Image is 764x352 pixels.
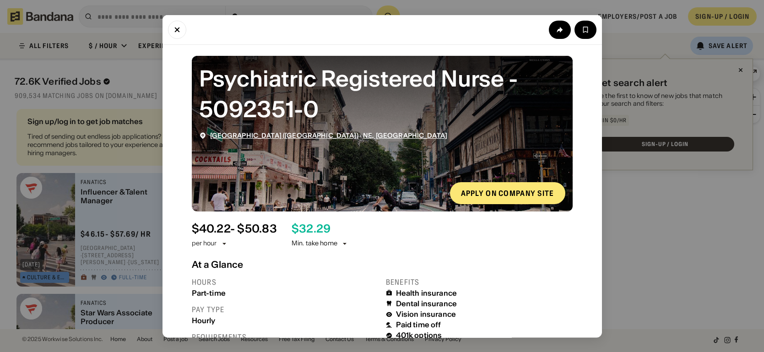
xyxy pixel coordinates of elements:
div: $ 40.22 - $50.83 [192,222,277,235]
div: · [210,131,448,139]
div: Vision insurance [396,310,456,319]
div: Psychiatric Registered Nurse - 5092351-0 [199,63,565,124]
div: Pay type [192,304,379,314]
div: Requirements [192,332,379,341]
button: Close [168,20,186,38]
div: per hour [192,239,217,248]
div: Benefits [386,277,573,287]
div: Hours [192,277,379,287]
div: $ 32.29 [292,222,331,235]
div: Dental insurance [396,299,457,308]
div: 401k options [396,331,442,340]
a: [GEOGRAPHIC_DATA] ([GEOGRAPHIC_DATA]) [210,131,358,139]
div: Hourly [192,316,379,325]
div: Min. take home [292,239,348,248]
div: Part-time [192,288,379,297]
div: Health insurance [396,288,457,297]
a: NE, [GEOGRAPHIC_DATA] [363,131,447,139]
div: Paid time off [396,320,441,329]
div: At a Glance [192,259,573,270]
div: Apply on company site [461,189,554,196]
